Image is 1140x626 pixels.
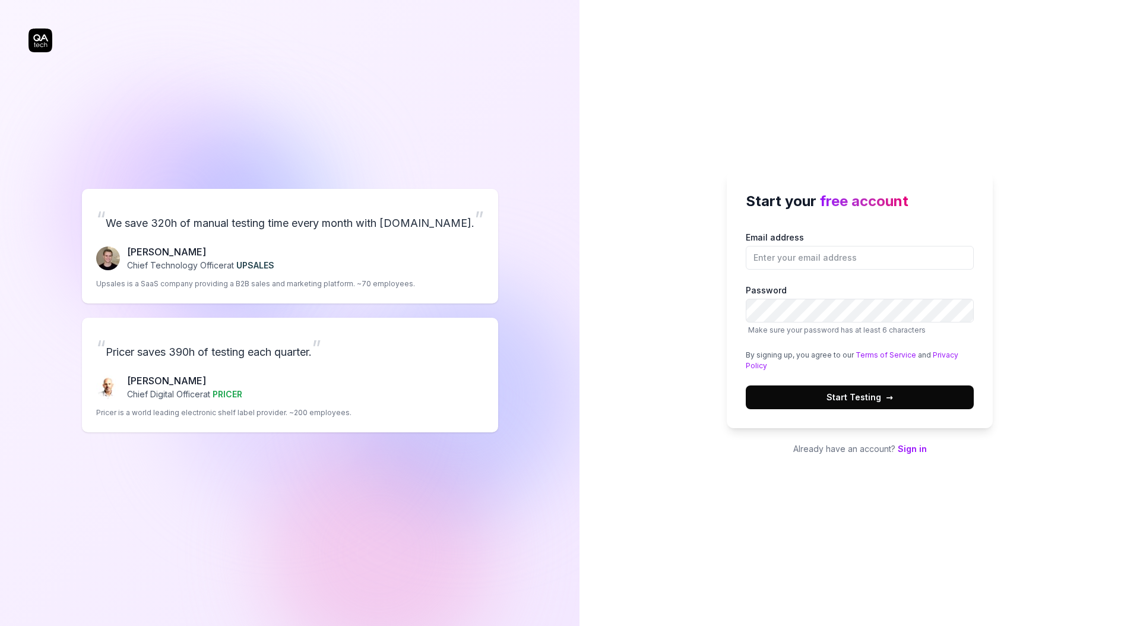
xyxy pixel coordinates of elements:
[96,335,106,361] span: “
[746,284,974,336] label: Password
[312,335,321,361] span: ”
[820,192,908,210] span: free account
[746,299,974,323] input: PasswordMake sure your password has at least 6 characters
[856,350,916,359] a: Terms of Service
[746,350,958,370] a: Privacy Policy
[127,245,274,259] p: [PERSON_NAME]
[474,206,484,232] span: ”
[746,350,974,371] div: By signing up, you agree to our and
[96,407,351,418] p: Pricer is a world leading electronic shelf label provider. ~200 employees.
[746,191,974,212] h2: Start your
[96,206,106,232] span: “
[746,231,974,270] label: Email address
[746,246,974,270] input: Email address
[886,391,893,403] span: →
[82,318,498,432] a: “Pricer saves 390h of testing each quarter.”Chris Chalkitis[PERSON_NAME]Chief Digital Officerat P...
[236,260,274,270] span: UPSALES
[96,203,484,235] p: We save 320h of manual testing time every month with [DOMAIN_NAME].
[96,246,120,270] img: Fredrik Seidl
[96,332,484,364] p: Pricer saves 390h of testing each quarter.
[96,279,415,289] p: Upsales is a SaaS company providing a B2B sales and marketing platform. ~70 employees.
[127,374,242,388] p: [PERSON_NAME]
[727,442,993,455] p: Already have an account?
[826,391,893,403] span: Start Testing
[127,259,274,271] p: Chief Technology Officer at
[748,325,926,334] span: Make sure your password has at least 6 characters
[746,385,974,409] button: Start Testing→
[82,189,498,303] a: “We save 320h of manual testing time every month with [DOMAIN_NAME].”Fredrik Seidl[PERSON_NAME]Ch...
[213,389,242,399] span: PRICER
[96,375,120,399] img: Chris Chalkitis
[127,388,242,400] p: Chief Digital Officer at
[898,444,927,454] a: Sign in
